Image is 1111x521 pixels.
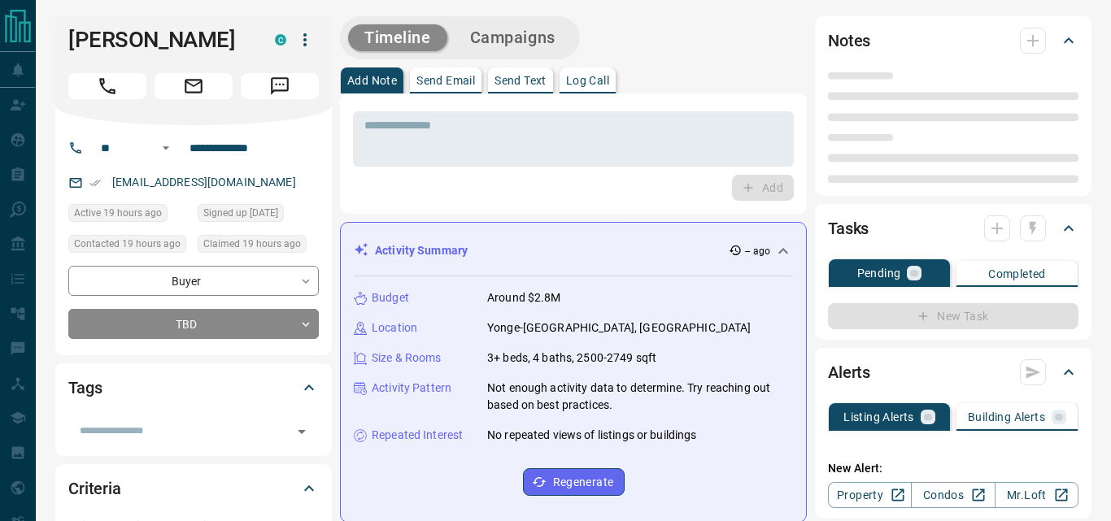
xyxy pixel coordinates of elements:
[68,27,251,53] h1: [PERSON_NAME]
[372,427,463,444] p: Repeated Interest
[995,482,1078,508] a: Mr.Loft
[198,235,319,258] div: Mon Oct 13 2025
[828,359,870,385] h2: Alerts
[828,28,870,54] h2: Notes
[89,177,101,189] svg: Email Verified
[828,215,869,241] h2: Tasks
[112,176,296,189] a: [EMAIL_ADDRESS][DOMAIN_NAME]
[487,427,697,444] p: No repeated views of listings or buildings
[198,204,319,227] div: Sat Jan 09 2021
[156,138,176,158] button: Open
[372,319,417,336] p: Location
[372,350,442,367] p: Size & Rooms
[843,411,914,423] p: Listing Alerts
[290,420,313,443] button: Open
[968,411,1045,423] p: Building Alerts
[523,468,625,496] button: Regenerate
[828,209,1078,248] div: Tasks
[828,460,1078,477] p: New Alert:
[68,204,190,227] div: Mon Oct 13 2025
[68,475,121,501] h2: Criteria
[347,75,397,86] p: Add Note
[68,235,190,258] div: Mon Oct 13 2025
[68,309,319,339] div: TBD
[487,289,561,306] p: Around $2.8M
[454,24,572,51] button: Campaigns
[857,267,901,279] p: Pending
[155,73,233,99] span: Email
[203,205,278,221] span: Signed up [DATE]
[203,236,301,252] span: Claimed 19 hours ago
[911,482,995,508] a: Condos
[988,268,1046,280] p: Completed
[372,380,451,397] p: Activity Pattern
[348,24,447,51] button: Timeline
[487,380,793,414] p: Not enough activity data to determine. Try reaching out based on best practices.
[745,244,770,258] p: -- ago
[487,350,656,367] p: 3+ beds, 4 baths, 2500-2749 sqft
[68,375,102,401] h2: Tags
[68,266,319,296] div: Buyer
[68,469,319,508] div: Criteria
[828,21,1078,60] div: Notes
[68,368,319,407] div: Tags
[828,353,1078,392] div: Alerts
[354,236,793,266] div: Activity Summary-- ago
[566,75,609,86] p: Log Call
[375,242,468,259] p: Activity Summary
[68,73,146,99] span: Call
[241,73,319,99] span: Message
[74,236,181,252] span: Contacted 19 hours ago
[372,289,409,306] p: Budget
[828,482,912,508] a: Property
[487,319,752,336] p: Yonge-[GEOGRAPHIC_DATA], [GEOGRAPHIC_DATA]
[495,75,547,86] p: Send Text
[416,75,475,86] p: Send Email
[74,205,162,221] span: Active 19 hours ago
[275,34,286,46] div: condos.ca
